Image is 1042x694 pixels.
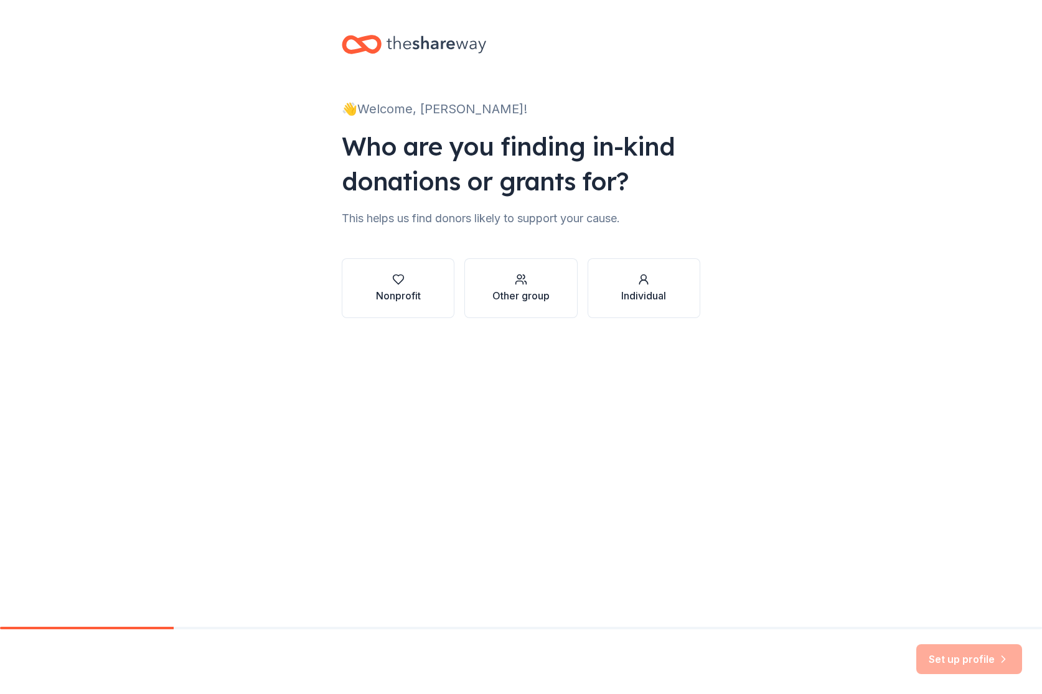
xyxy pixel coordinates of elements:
div: This helps us find donors likely to support your cause. [342,209,700,228]
div: Individual [621,288,666,303]
div: 👋 Welcome, [PERSON_NAME]! [342,99,700,119]
button: Other group [464,258,577,318]
div: Nonprofit [376,288,421,303]
button: Nonprofit [342,258,454,318]
div: Who are you finding in-kind donations or grants for? [342,129,700,199]
button: Individual [588,258,700,318]
div: Other group [492,288,550,303]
